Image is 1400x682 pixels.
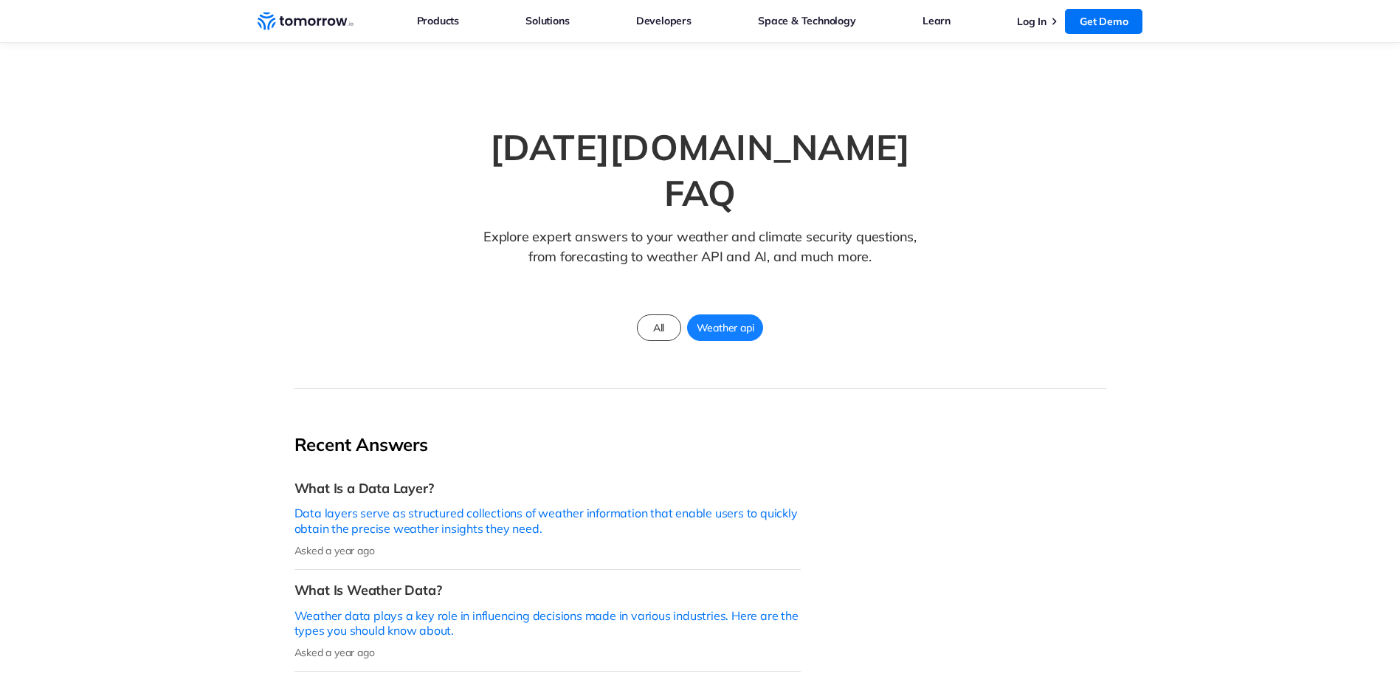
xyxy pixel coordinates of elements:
[687,314,764,341] a: Weather api
[294,544,801,557] p: Asked a year ago
[294,480,801,497] h3: What Is a Data Layer?
[294,506,801,537] p: Data layers serve as structured collections of weather information that enable users to quickly o...
[294,582,801,599] h3: What Is Weather Data?
[1065,9,1142,34] a: Get Demo
[294,433,801,456] h2: Recent Answers
[525,11,569,30] a: Solutions
[294,608,801,639] p: Weather data plays a key role in influencing decisions made in various industries. Here are the t...
[258,10,354,32] a: Home link
[636,11,692,30] a: Developers
[417,11,459,30] a: Products
[294,570,801,672] a: What Is Weather Data?Weather data plays a key role in influencing decisions made in various indus...
[477,227,923,289] p: Explore expert answers to your weather and climate security questions, from forecasting to weathe...
[1017,15,1046,28] a: Log In
[637,314,681,341] a: All
[644,318,673,337] span: All
[294,646,801,659] p: Asked a year ago
[449,124,951,216] h1: [DATE][DOMAIN_NAME] FAQ
[923,11,951,30] a: Learn
[758,11,855,30] a: Space & Technology
[294,468,801,570] a: What Is a Data Layer?Data layers serve as structured collections of weather information that enab...
[688,318,763,337] span: Weather api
